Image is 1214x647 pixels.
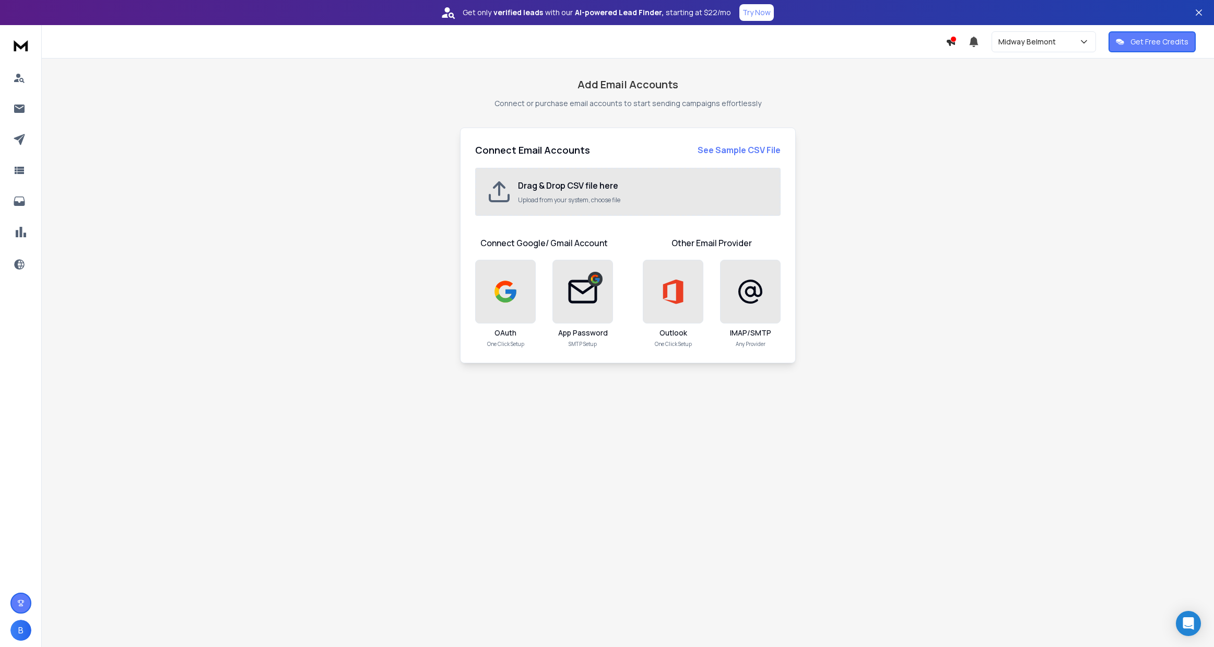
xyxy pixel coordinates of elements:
[739,4,774,21] button: Try Now
[480,237,608,249] h1: Connect Google/ Gmail Account
[659,328,687,338] h3: Outlook
[494,328,516,338] h3: OAuth
[577,77,678,92] h1: Add Email Accounts
[487,340,524,348] p: One Click Setup
[730,328,771,338] h3: IMAP/SMTP
[1109,31,1196,52] button: Get Free Credits
[569,340,597,348] p: SMTP Setup
[494,98,761,109] p: Connect or purchase email accounts to start sending campaigns effortlessly
[558,328,608,338] h3: App Password
[518,196,769,204] p: Upload from your system, choose file
[671,237,752,249] h1: Other Email Provider
[655,340,692,348] p: One Click Setup
[698,144,781,156] a: See Sample CSV File
[463,7,731,18] p: Get only with our starting at $22/mo
[475,143,590,157] h2: Connect Email Accounts
[998,37,1060,47] p: Midway Belmont
[1130,37,1188,47] p: Get Free Credits
[10,620,31,641] button: B
[493,7,543,18] strong: verified leads
[10,36,31,55] img: logo
[518,179,769,192] h2: Drag & Drop CSV file here
[742,7,771,18] p: Try Now
[575,7,664,18] strong: AI-powered Lead Finder,
[1176,611,1201,636] div: Open Intercom Messenger
[736,340,765,348] p: Any Provider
